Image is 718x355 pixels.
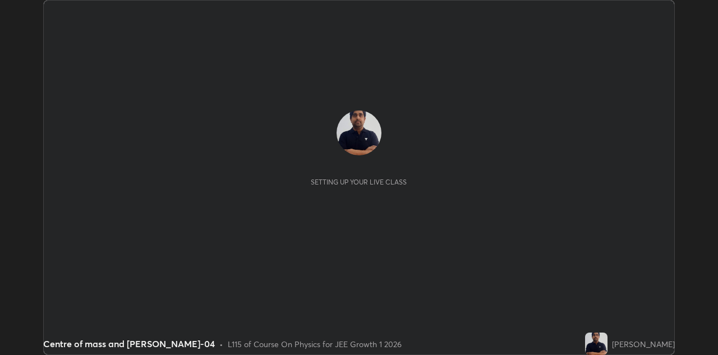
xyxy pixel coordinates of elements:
[219,338,223,350] div: •
[311,178,407,186] div: Setting up your live class
[585,333,607,355] img: 7ef12e9526204b6db105cf6f6d810fe9.jpg
[337,110,381,155] img: 7ef12e9526204b6db105cf6f6d810fe9.jpg
[228,338,402,350] div: L115 of Course On Physics for JEE Growth 1 2026
[43,337,215,351] div: Centre of mass and [PERSON_NAME]-04
[612,338,675,350] div: [PERSON_NAME]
